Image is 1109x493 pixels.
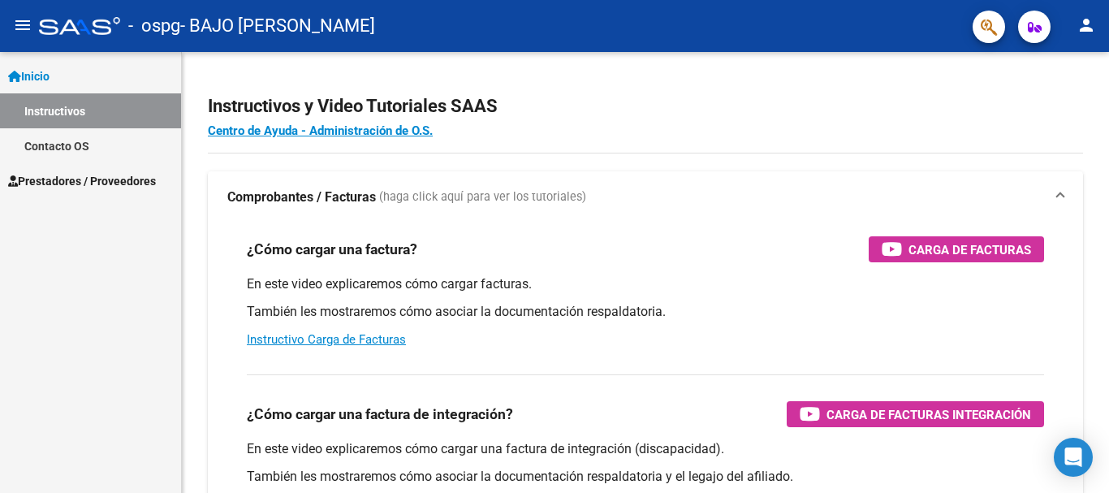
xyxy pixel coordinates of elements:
[227,188,376,206] strong: Comprobantes / Facturas
[908,240,1031,260] span: Carga de Facturas
[247,332,406,347] a: Instructivo Carga de Facturas
[787,401,1044,427] button: Carga de Facturas Integración
[247,275,1044,293] p: En este video explicaremos cómo cargar facturas.
[379,188,586,206] span: (haga click aquí para ver los tutoriales)
[247,238,417,261] h3: ¿Cómo cargar una factura?
[208,123,433,138] a: Centro de Ayuda - Administración de O.S.
[8,67,50,85] span: Inicio
[1077,15,1096,35] mat-icon: person
[247,468,1044,486] p: También les mostraremos cómo asociar la documentación respaldatoria y el legajo del afiliado.
[869,236,1044,262] button: Carga de Facturas
[1054,438,1093,477] div: Open Intercom Messenger
[826,404,1031,425] span: Carga de Facturas Integración
[208,171,1083,223] mat-expansion-panel-header: Comprobantes / Facturas (haga click aquí para ver los tutoriales)
[13,15,32,35] mat-icon: menu
[180,8,375,44] span: - BAJO [PERSON_NAME]
[128,8,180,44] span: - ospg
[208,91,1083,122] h2: Instructivos y Video Tutoriales SAAS
[247,440,1044,458] p: En este video explicaremos cómo cargar una factura de integración (discapacidad).
[247,403,513,426] h3: ¿Cómo cargar una factura de integración?
[247,303,1044,321] p: También les mostraremos cómo asociar la documentación respaldatoria.
[8,172,156,190] span: Prestadores / Proveedores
